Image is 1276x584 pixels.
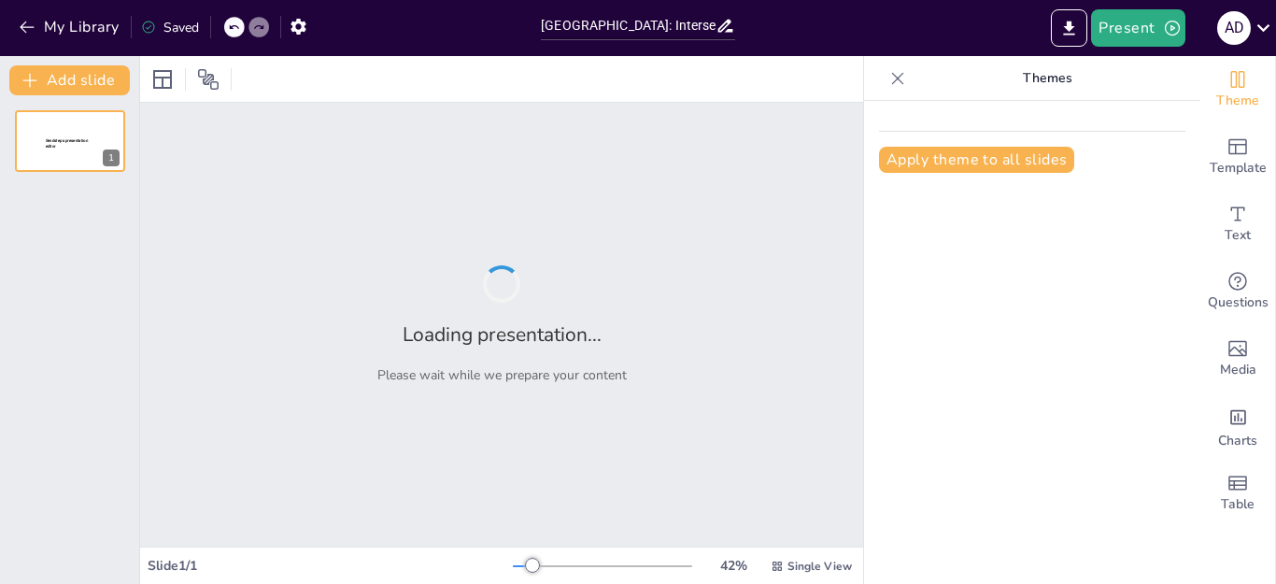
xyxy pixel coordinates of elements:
button: Apply theme to all slides [879,147,1074,173]
div: 42 % [711,557,756,575]
div: Get real-time input from your audience [1200,258,1275,325]
div: Add images, graphics, shapes or video [1200,325,1275,392]
div: Add a table [1200,460,1275,527]
span: Sendsteps presentation editor [46,138,88,149]
div: Add ready made slides [1200,123,1275,191]
div: Saved [141,19,199,36]
input: Insert title [541,12,716,39]
button: A D [1217,9,1251,47]
div: 1 [15,110,125,172]
span: Position [197,68,220,91]
div: Add charts and graphs [1200,392,1275,460]
p: Themes [913,56,1182,101]
p: Please wait while we prepare your content [377,366,627,384]
span: Single View [787,559,852,574]
div: 1 [103,150,120,166]
button: Present [1091,9,1184,47]
span: Questions [1208,292,1269,313]
span: Text [1225,225,1251,246]
div: Slide 1 / 1 [148,557,513,575]
div: Layout [148,64,177,94]
span: Charts [1218,431,1257,451]
button: Export to PowerPoint [1051,9,1087,47]
span: Template [1210,158,1267,178]
span: Theme [1216,91,1259,111]
div: A D [1217,11,1251,45]
button: Add slide [9,65,130,95]
div: Add text boxes [1200,191,1275,258]
span: Table [1221,494,1255,515]
div: Change the overall theme [1200,56,1275,123]
span: Media [1220,360,1256,380]
button: My Library [14,12,127,42]
h2: Loading presentation... [403,321,602,348]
